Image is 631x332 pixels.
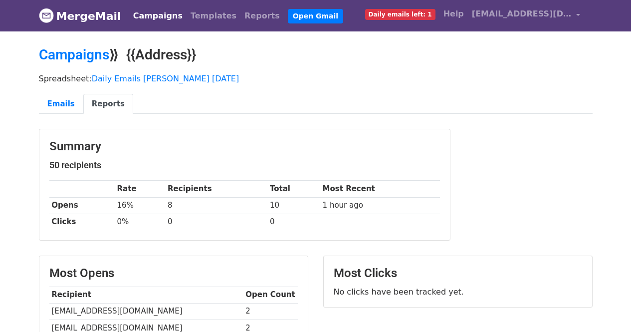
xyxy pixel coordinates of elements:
th: Open Count [243,287,298,303]
td: 0 [165,214,267,230]
h2: ⟫ {{Address}} [39,46,593,63]
td: 8 [165,197,267,214]
td: 1 hour ago [320,197,440,214]
td: 16% [115,197,166,214]
h3: Most Opens [49,266,298,281]
p: No clicks have been tracked yet. [334,287,582,297]
a: MergeMail [39,5,121,26]
td: 0% [115,214,166,230]
a: Reports [240,6,284,26]
a: Daily emails left: 1 [361,4,439,24]
a: Daily Emails [PERSON_NAME] [DATE] [92,74,239,83]
span: [EMAIL_ADDRESS][DOMAIN_NAME] [472,8,572,20]
h3: Most Clicks [334,266,582,281]
th: Recipient [49,287,243,303]
th: Most Recent [320,181,440,197]
a: Open Gmail [288,9,343,23]
td: 0 [267,214,320,230]
a: Reports [83,94,133,114]
th: Clicks [49,214,115,230]
td: [EMAIL_ADDRESS][DOMAIN_NAME] [49,303,243,320]
a: Help [439,4,468,24]
th: Recipients [165,181,267,197]
span: Daily emails left: 1 [365,9,435,20]
th: Opens [49,197,115,214]
p: Spreadsheet: [39,73,593,84]
a: Campaigns [129,6,187,26]
th: Rate [115,181,166,197]
img: MergeMail logo [39,8,54,23]
a: Emails [39,94,83,114]
td: 2 [243,303,298,320]
a: Campaigns [39,46,109,63]
th: Total [267,181,320,197]
a: [EMAIL_ADDRESS][DOMAIN_NAME] [468,4,585,27]
a: Templates [187,6,240,26]
h3: Summary [49,139,440,154]
h5: 50 recipients [49,160,440,171]
td: 10 [267,197,320,214]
